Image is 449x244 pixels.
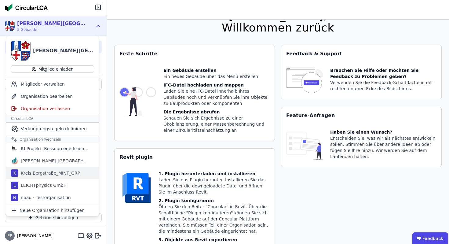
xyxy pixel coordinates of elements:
div: LEICHTphysics GmbH [18,182,67,188]
div: Laden Sie eine IFC-Datei innerhalb Ihres Gebäudes hoch und verknüpfen Sie ihre Objekte zu Bauprod... [163,88,270,106]
img: Kreis Bergstraße [5,21,15,31]
img: getting_started_tile-DrF_GRSv.svg [119,67,156,136]
div: L [11,182,18,189]
div: Ein neues Gebäude über das Menü erstellen [163,73,270,79]
div: 3. Objekte aus Revit exportieren [159,237,270,243]
div: nbau - Testorganisation [18,194,71,201]
div: [PERSON_NAME] [GEOGRAPHIC_DATA] [18,158,89,164]
img: Kreis AG Germany [11,157,18,165]
div: Feedback & Support [281,45,441,62]
div: N [11,194,18,201]
button: Mitglied einladen [11,65,94,73]
div: Die Ergebnisse abrufen [163,109,270,115]
div: [PERSON_NAME][GEOGRAPHIC_DATA] [33,47,94,54]
div: Feature-Anfragen [281,107,441,124]
div: Brauchen Sie Hilfe oder möchten Sie Feedback zu Problemen geben? [330,67,436,79]
div: Erste Schritte [115,45,275,62]
div: Organisation bearbeiten [6,90,99,102]
img: Concular [5,4,48,11]
div: [PERSON_NAME][GEOGRAPHIC_DATA] [17,20,87,27]
div: Entscheiden Sie, was wir als nächstes entwickeln sollen. Stimmen Sie über andere Ideen ab oder fü... [330,135,436,160]
div: IU Projekt: Ressourceneffizientes Entwerfen_DLMARWNB02 [18,146,89,152]
div: Schauen Sie sich Ergebnisse zu einer Ökobilanzierung, einer Massenberechnung und einer Zirkularit... [163,115,270,133]
div: K [11,169,18,177]
div: 1. Plugin herunterladen und installieren [159,171,270,177]
img: feature_request_tile-UiXE1qGU.svg [286,129,323,162]
div: Circular LCA [6,115,99,123]
div: Willkommen zurück [222,22,334,34]
img: revit-YwGVQcbs.svg [119,171,154,205]
div: Öffnen Sie den Reiter "Concular" in Revit. Über die Schaltfläche "Plugin konfigurieren" können Si... [159,204,270,234]
div: Mitglieder verwalten [6,78,99,90]
span: EP [8,234,12,238]
button: Gebäude hinzufügen [5,213,102,222]
div: Verwenden Sie die Feedback-Schaltfläche in der rechten unteren Ecke des Bildschirms. [330,79,436,92]
span: [PERSON_NAME] [15,233,53,239]
div: Organisation wechseln [6,135,99,144]
span: 3 Gebäude [17,27,87,32]
span: Neue Organisation hinzufügen [20,207,85,213]
img: IU Projekt: Ressourceneffizientes Entwerfen_DLMARWNB02 [11,145,18,152]
img: feedback-icon-HCTs5lye.svg [286,67,323,94]
div: Revit plugin [115,149,275,166]
div: Organisation verlassen [6,102,99,115]
div: IFC-Datei hochladen und mappen [163,82,270,88]
div: Ein Gebäude erstellen [163,67,270,73]
div: Kreis Bergstraße_MINT_GRP [18,170,80,176]
div: 2. Plugin konfigurieren [159,198,270,204]
img: Kreis Bergstraße [11,41,31,61]
span: Verknüpfungsregeln definieren [21,126,87,132]
div: Haben Sie einen Wunsch? [330,129,436,135]
div: Laden Sie das Plugin herunter. Installieren Sie das Plugin über die downgeloadete Datei und öffne... [159,177,270,195]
